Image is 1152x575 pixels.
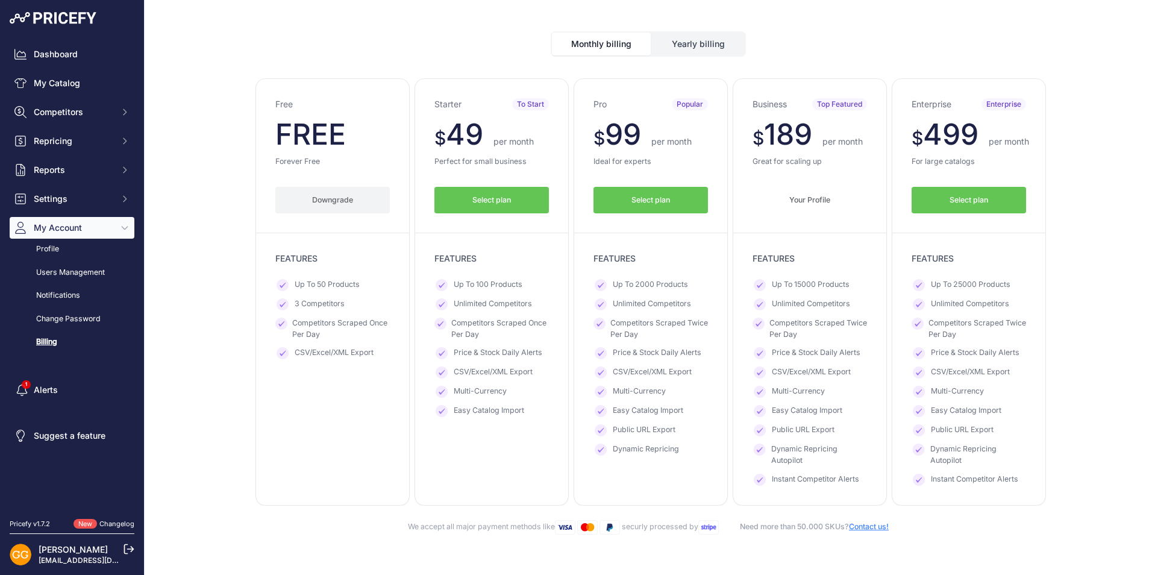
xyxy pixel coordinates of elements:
span: Unlimited Competitors [454,298,532,310]
span: New [74,519,97,529]
span: Price & Stock Daily Alerts [772,347,860,359]
span: Multi-Currency [772,386,825,398]
span: Dynamic Repricing Autopilot [930,444,1026,466]
span: $ [753,127,764,149]
span: Your Profile [789,195,830,206]
span: Competitors Scraped Once Per Day [451,318,549,340]
span: CSV/Excel/XML Export [295,347,374,359]
span: Unlimited Competitors [613,298,691,310]
h3: Business [753,98,787,110]
span: Up To 100 Products [454,279,522,291]
span: Multi-Currency [931,386,984,398]
span: Up To 15000 Products [772,279,850,291]
a: Profile [10,239,134,260]
span: FREE [275,116,346,152]
a: Alerts [10,379,134,401]
span: per month [989,136,1029,146]
span: Competitors Scraped Twice Per Day [769,318,867,340]
p: Perfect for small business [434,156,549,168]
span: Up To 25000 Products [931,279,1010,291]
span: securly processed by [622,522,721,531]
a: Users Management [10,262,134,283]
div: Pricefy v1.7.2 [10,519,50,529]
span: Up To 2000 Products [613,279,688,291]
span: Price & Stock Daily Alerts [454,347,542,359]
a: [PERSON_NAME] [39,544,108,555]
p: FEATURES [275,253,390,265]
p: FEATURES [912,253,1026,265]
span: Enterprise [981,98,1026,110]
span: Repricing [34,135,113,147]
span: Price & Stock Daily Alerts [613,347,701,359]
p: For large catalogs [912,156,1026,168]
button: Yearly billing [652,33,745,55]
span: Select plan [631,195,670,206]
span: CSV/Excel/XML Export [772,366,851,379]
button: Monthly billing [552,33,651,55]
span: 189 [764,116,812,152]
span: $ [593,127,605,149]
p: Ideal for experts [593,156,708,168]
button: Settings [10,188,134,210]
img: Pricefy Logo [10,12,96,24]
a: My Catalog [10,72,134,94]
h3: Pro [593,98,607,110]
span: Multi-Currency [454,386,507,398]
span: per month [493,136,534,146]
a: Dashboard [10,43,134,65]
span: Public URL Export [772,424,834,436]
p: FEATURES [753,253,867,265]
span: Price & Stock Daily Alerts [931,347,1019,359]
h3: Enterprise [912,98,951,110]
span: 499 [923,116,978,152]
button: Repricing [10,130,134,152]
a: Contact us! [849,522,889,531]
span: Easy Catalog Import [454,405,524,417]
h3: Free [275,98,293,110]
a: Billing [10,331,134,353]
span: Competitors Scraped Once Per Day [292,318,390,340]
span: per month [822,136,863,146]
span: Unlimited Competitors [931,298,1009,310]
span: Public URL Export [613,424,675,436]
span: Need more than 50.000 SKUs? [721,522,889,531]
button: Select plan [912,187,1026,214]
a: [EMAIL_ADDRESS][DOMAIN_NAME] [39,556,164,565]
div: We accept all major payment methods like [164,520,1133,535]
span: Easy Catalog Import [613,405,683,417]
nav: Sidebar [10,43,134,504]
span: per month [651,136,692,146]
span: Instant Competitor Alerts [931,474,1018,486]
p: Great for scaling up [753,156,867,168]
span: Easy Catalog Import [931,405,1001,417]
span: My Account [34,222,113,234]
a: Changelog [99,520,134,528]
span: Competitors [34,106,113,118]
a: Change Password [10,309,134,330]
button: Your Profile [753,187,867,214]
span: Top Featured [812,98,867,110]
button: My Account [10,217,134,239]
span: Reports [34,164,113,176]
button: Select plan [434,187,549,214]
button: Competitors [10,101,134,123]
span: CSV/Excel/XML Export [931,366,1010,379]
button: Select plan [593,187,708,214]
span: CSV/Excel/XML Export [454,366,533,379]
span: $ [912,127,923,149]
span: Public URL Export [931,424,994,436]
p: Forever Free [275,156,390,168]
span: CSV/Excel/XML Export [613,366,692,379]
span: Select plan [472,195,511,206]
span: Popular [672,98,708,110]
span: $ [434,127,446,149]
span: Instant Competitor Alerts [772,474,859,486]
a: Notifications [10,285,134,306]
span: 99 [605,116,641,152]
span: Unlimited Competitors [772,298,850,310]
p: FEATURES [434,253,549,265]
button: Reports [10,159,134,181]
span: Dynamic Repricing [613,444,679,456]
h3: Starter [434,98,462,110]
span: To Start [512,98,549,110]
